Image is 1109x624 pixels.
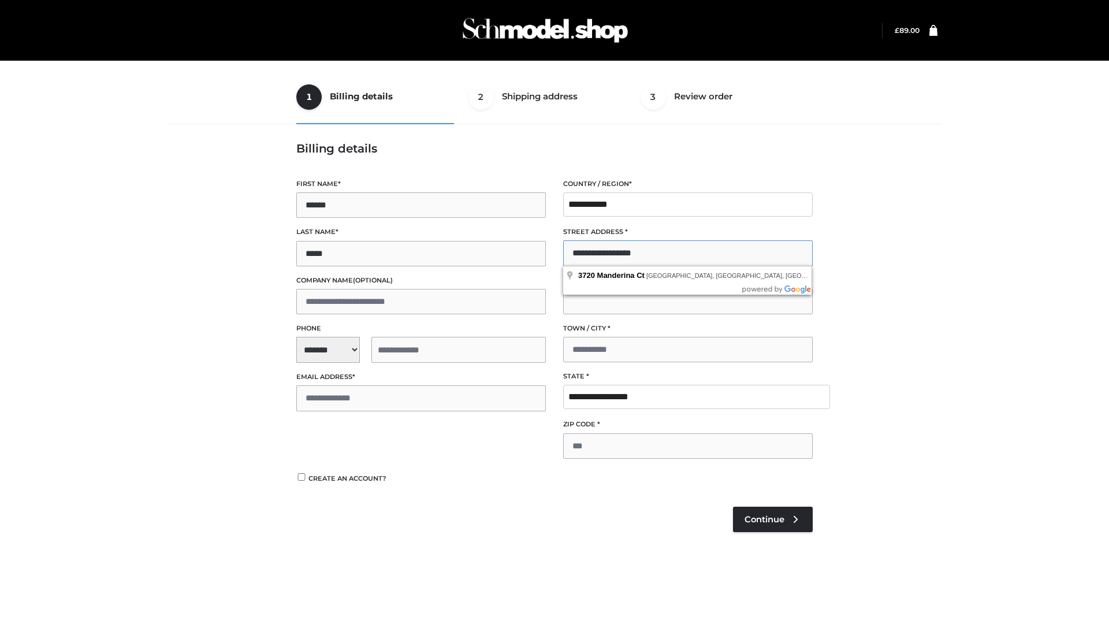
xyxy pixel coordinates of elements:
span: (optional) [353,276,393,284]
label: Email address [296,372,546,382]
label: State [563,371,813,382]
span: Create an account? [308,474,386,482]
bdi: 89.00 [895,26,920,35]
label: Town / City [563,323,813,334]
span: Continue [745,514,784,525]
a: Continue [733,507,813,532]
label: Phone [296,323,546,334]
label: Country / Region [563,179,813,190]
span: [GEOGRAPHIC_DATA], [GEOGRAPHIC_DATA], [GEOGRAPHIC_DATA] [646,272,852,279]
label: Company name [296,275,546,286]
span: £ [895,26,899,35]
span: 3720 [578,271,595,280]
a: £89.00 [895,26,920,35]
input: Create an account? [296,473,307,481]
label: Street address [563,226,813,237]
img: Schmodel Admin 964 [459,8,632,53]
label: ZIP Code [563,419,813,430]
span: Manderina Ct [597,271,645,280]
h3: Billing details [296,142,813,155]
label: Last name [296,226,546,237]
label: First name [296,179,546,190]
